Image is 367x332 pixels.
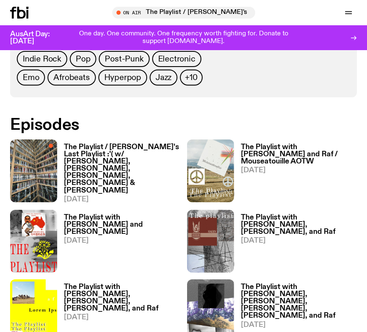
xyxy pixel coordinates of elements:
span: [DATE] [64,237,180,244]
a: The Playlist / [PERSON_NAME]'s Last Playlist :'( w/ [PERSON_NAME], [PERSON_NAME], [PERSON_NAME], ... [57,144,180,203]
span: [DATE] [241,321,357,329]
a: Post-Punk [99,51,149,67]
span: Jazz [156,73,172,82]
a: The Playlist with [PERSON_NAME], [PERSON_NAME], and Raf[DATE] [234,214,357,273]
span: Hyperpop [104,73,141,82]
a: Jazz [150,70,177,86]
a: Emo [17,70,45,86]
a: Afrobeats [48,70,95,86]
h2: Episodes [10,118,357,133]
span: Afrobeats [53,73,90,82]
span: [DATE] [64,196,180,203]
h3: The Playlist with [PERSON_NAME], [PERSON_NAME], and Raf [241,214,357,236]
span: Electronic [158,54,195,64]
span: Indie Rock [23,54,61,64]
a: Indie Rock [17,51,67,67]
img: A corner shot of the fbi music library [10,139,57,202]
span: +10 [185,73,197,82]
button: On AirThe Playlist / [PERSON_NAME]'s Last Playlist :'( w/ [PERSON_NAME], [PERSON_NAME], [PERSON_N... [112,7,255,19]
a: Electronic [152,51,201,67]
span: Emo [23,73,39,82]
span: [DATE] [64,314,180,321]
button: +10 [180,70,202,86]
span: Post-Punk [105,54,143,64]
h3: AusArt Day: [DATE] [10,31,64,45]
a: Hyperpop [98,70,147,86]
span: [DATE] [241,167,357,174]
h3: The Playlist / [PERSON_NAME]'s Last Playlist :'( w/ [PERSON_NAME], [PERSON_NAME], [PERSON_NAME], ... [64,144,180,194]
h3: The Playlist with [PERSON_NAME] and Raf / Mouseatouille AOTW [241,144,357,165]
a: The Playlist with [PERSON_NAME] and [PERSON_NAME][DATE] [57,214,180,273]
h3: The Playlist with [PERSON_NAME], [PERSON_NAME], [PERSON_NAME], [PERSON_NAME], and Raf [241,284,357,319]
p: One day. One community. One frequency worth fighting for. Donate to support [DOMAIN_NAME]. [71,30,296,45]
h3: The Playlist with [PERSON_NAME] and [PERSON_NAME] [64,214,180,236]
a: Pop [70,51,96,67]
span: Pop [76,54,90,64]
h3: The Playlist with [PERSON_NAME], [PERSON_NAME], [PERSON_NAME], and Raf [64,284,180,312]
span: [DATE] [241,237,357,244]
a: The Playlist with [PERSON_NAME] and Raf / Mouseatouille AOTW[DATE] [234,144,357,203]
